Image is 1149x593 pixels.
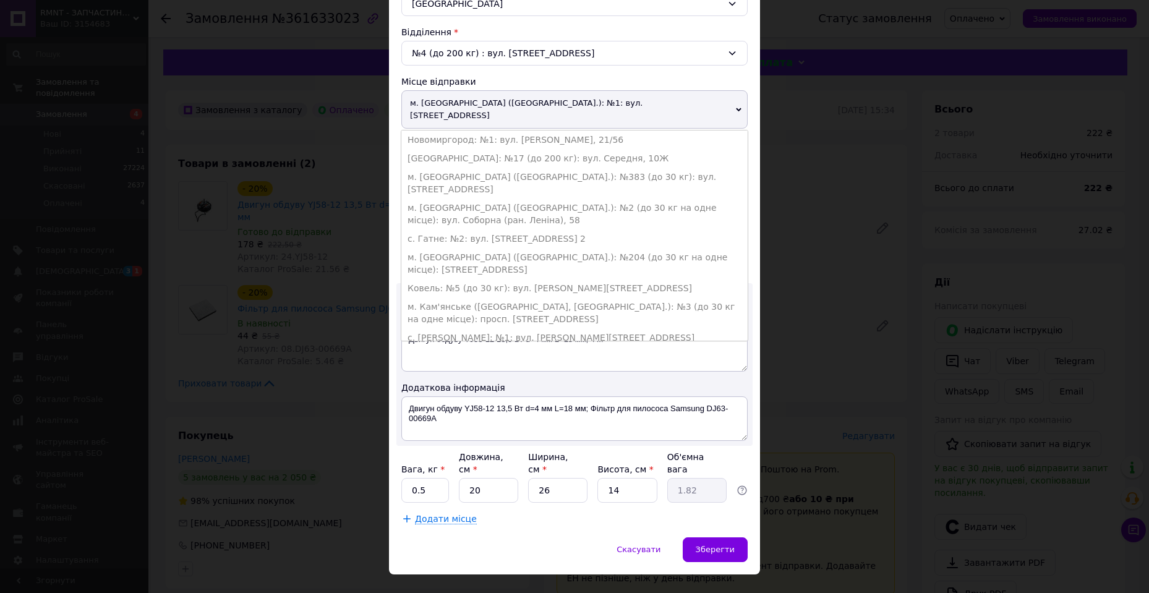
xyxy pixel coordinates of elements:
li: м. [GEOGRAPHIC_DATA] ([GEOGRAPHIC_DATA].): №2 (до 30 кг на одне місце): вул. Соборна (ран. Леніна... [401,198,748,229]
span: Зберегти [696,545,735,554]
textarea: Двигун обдуву YJ58-12 13,5 Вт d=4 мм L=18 мм; Фільтр для пилососа Samsung DJ63-00669A [401,396,748,441]
li: м. Кам'янське ([GEOGRAPHIC_DATA], [GEOGRAPHIC_DATA].): №3 (до 30 кг на одне місце): просп. [STREE... [401,297,748,328]
li: м. [GEOGRAPHIC_DATA] ([GEOGRAPHIC_DATA].): №204 (до 30 кг на одне місце): [STREET_ADDRESS] [401,248,748,279]
li: с. [PERSON_NAME]: №1: вул. [PERSON_NAME][STREET_ADDRESS] [401,328,748,347]
div: Об'ємна вага [667,451,727,476]
label: Довжина, см [459,452,503,474]
li: с. Гатне: №2: вул. [STREET_ADDRESS] 2 [401,229,748,248]
li: Новомиргород: №1: вул. [PERSON_NAME], 21/56 [401,130,748,149]
li: Ковель: №5 (до 30 кг): вул. [PERSON_NAME][STREET_ADDRESS] [401,279,748,297]
li: м. [GEOGRAPHIC_DATA] ([GEOGRAPHIC_DATA].): №383 (до 30 кг): вул. [STREET_ADDRESS] [401,168,748,198]
span: м. [GEOGRAPHIC_DATA] ([GEOGRAPHIC_DATA].): №1: вул. [STREET_ADDRESS] [401,90,748,129]
span: Місце відправки [401,77,476,87]
li: [GEOGRAPHIC_DATA]: №17 (до 200 кг): вул. Середня, 10Ж [401,149,748,168]
div: Додаткова інформація [401,382,748,394]
span: Скасувати [617,545,660,554]
label: Ширина, см [528,452,568,474]
span: Додати місце [415,514,477,524]
label: Висота, см [597,464,653,474]
label: Вага, кг [401,464,445,474]
div: Відділення [401,26,748,38]
div: №4 (до 200 кг) : вул. [STREET_ADDRESS] [401,41,748,66]
textarea: Двигун обдуву YJ58-12 13,5 Вт d=4 мм L=18 мм; Ф... [401,327,748,372]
